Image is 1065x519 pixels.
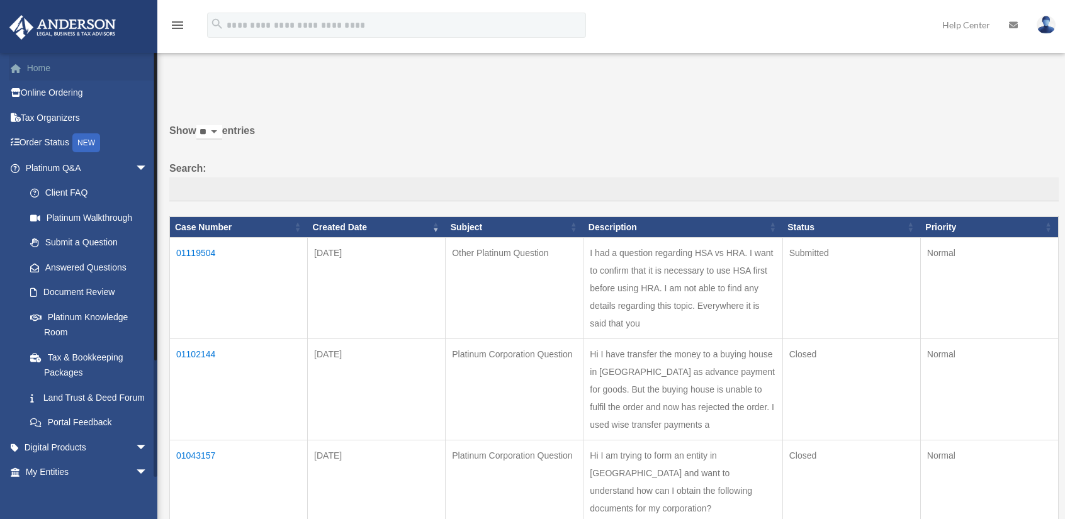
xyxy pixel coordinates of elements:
td: Normal [920,339,1058,440]
a: Document Review [18,280,161,305]
label: Show entries [169,122,1059,152]
td: Other Platinum Question [446,238,583,339]
th: Status: activate to sort column ascending [782,216,920,238]
a: Home [9,55,167,81]
th: Created Date: activate to sort column ascending [308,216,446,238]
i: search [210,17,224,31]
a: Tax Organizers [9,105,167,130]
img: Anderson Advisors Platinum Portal [6,15,120,40]
td: I had a question regarding HSA vs HRA. I want to confirm that it is necessary to use HSA first be... [583,238,782,339]
td: Normal [920,238,1058,339]
a: Land Trust & Deed Forum [18,385,161,410]
a: Tax & Bookkeeping Packages [18,345,161,385]
td: Hi I have transfer the money to a buying house in [GEOGRAPHIC_DATA] as advance payment for goods.... [583,339,782,440]
td: 01102144 [170,339,308,440]
th: Subject: activate to sort column ascending [446,216,583,238]
i: menu [170,18,185,33]
th: Priority: activate to sort column ascending [920,216,1058,238]
span: arrow_drop_down [135,155,161,181]
th: Case Number: activate to sort column ascending [170,216,308,238]
a: Online Ordering [9,81,167,106]
a: Platinum Walkthrough [18,205,161,230]
a: Order StatusNEW [9,130,167,156]
a: Digital Productsarrow_drop_down [9,435,167,460]
div: NEW [72,133,100,152]
a: My Entitiesarrow_drop_down [9,460,167,485]
input: Search: [169,177,1059,201]
span: arrow_drop_down [135,460,161,486]
select: Showentries [196,125,222,140]
a: Submit a Question [18,230,161,255]
a: Portal Feedback [18,410,161,435]
td: 01119504 [170,238,308,339]
a: Answered Questions [18,255,154,280]
img: User Pic [1037,16,1056,34]
span: arrow_drop_down [135,435,161,460]
a: Platinum Q&Aarrow_drop_down [9,155,161,181]
td: Closed [782,339,920,440]
a: Platinum Knowledge Room [18,304,161,345]
label: Search: [169,160,1059,201]
td: [DATE] [308,339,446,440]
th: Description: activate to sort column ascending [583,216,782,238]
td: Submitted [782,238,920,339]
a: menu [170,22,185,33]
a: Client FAQ [18,181,161,206]
td: [DATE] [308,238,446,339]
td: Platinum Corporation Question [446,339,583,440]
